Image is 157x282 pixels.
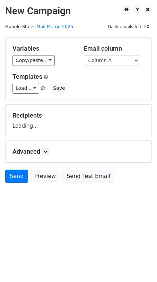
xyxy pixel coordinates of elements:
[12,45,73,52] h5: Variables
[50,83,68,94] button: Save
[12,112,145,130] div: Loading...
[12,112,145,119] h5: Recipients
[12,73,42,80] a: Templates
[5,5,152,17] h2: New Campaign
[5,24,73,29] small: Google Sheet:
[105,23,152,31] span: Daily emails left: 50
[84,45,145,52] h5: Email column
[12,83,39,94] a: Load...
[105,24,152,29] a: Daily emails left: 50
[36,24,73,29] a: Mail Merge 2025
[30,170,60,183] a: Preview
[5,170,28,183] a: Send
[12,55,55,66] a: Copy/paste...
[12,148,145,155] h5: Advanced
[62,170,115,183] a: Send Test Email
